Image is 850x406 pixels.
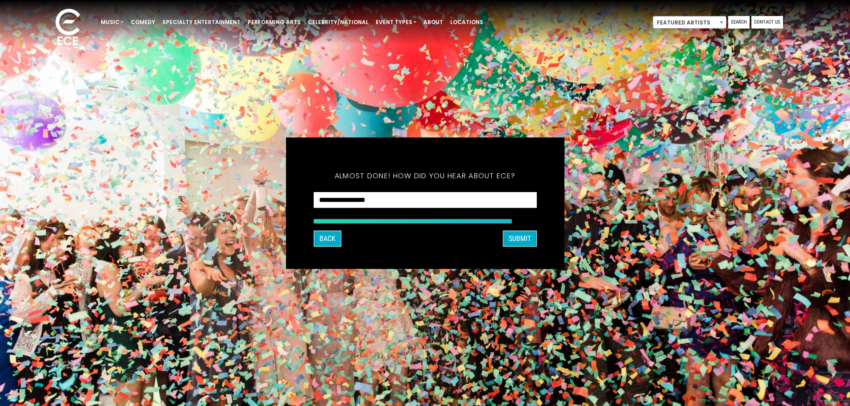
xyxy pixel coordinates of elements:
a: Search [728,16,750,29]
button: SUBMIT [503,230,537,246]
a: Comedy [127,15,159,30]
span: Featured Artists [653,16,726,29]
select: How did you hear about ECE [314,192,537,208]
h5: Almost done! How did you hear about ECE? [314,160,537,192]
img: ece_new_logo_whitev2-1.png [46,6,90,49]
a: Music [97,15,127,30]
a: Celebrity/National [304,15,372,30]
a: Event Types [372,15,420,30]
a: Performing Arts [244,15,304,30]
a: Locations [447,15,487,30]
a: About [420,15,447,30]
a: Contact Us [751,16,783,29]
span: Featured Artists [653,16,726,29]
a: Specialty Entertainment [159,15,244,30]
button: Back [314,230,341,246]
